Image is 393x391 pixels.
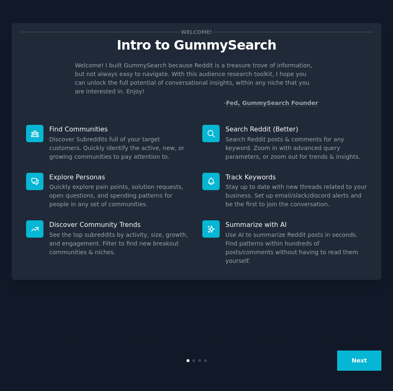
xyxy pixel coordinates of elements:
[49,173,191,181] p: Explore Personas
[337,350,381,371] button: Next
[226,100,318,107] a: Fed, GummySearch Founder
[225,231,367,265] dd: Use AI to summarize Reddit posts in seconds. Find patterns within hundreds of posts/comments with...
[225,173,367,181] p: Track Keywords
[225,125,367,134] p: Search Reddit (Better)
[49,220,191,229] p: Discover Community Trends
[75,61,318,96] p: Welcome! I built GummySearch because Reddit is a treasure trove of information, but not always ea...
[49,231,191,257] dd: See the top subreddits by activity, size, growth, and engagement. Filter to find new breakout com...
[49,125,191,134] p: Find Communities
[225,183,367,209] dd: Stay up to date with new threads related to your business. Set up email/slack/discord alerts and ...
[225,220,367,229] p: Summarize with AI
[20,38,373,52] p: Intro to GummySearch
[224,99,318,107] div: -
[180,28,213,36] span: Welcome!
[49,135,191,161] dd: Discover Subreddits full of your target customers. Quickly identify the active, new, or growing c...
[49,183,191,209] dd: Quickly explore pain points, solution requests, open questions, and spending patterns for people ...
[225,135,367,161] dd: Search Reddit posts & comments for any keyword. Zoom in with advanced query parameters, or zoom o...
